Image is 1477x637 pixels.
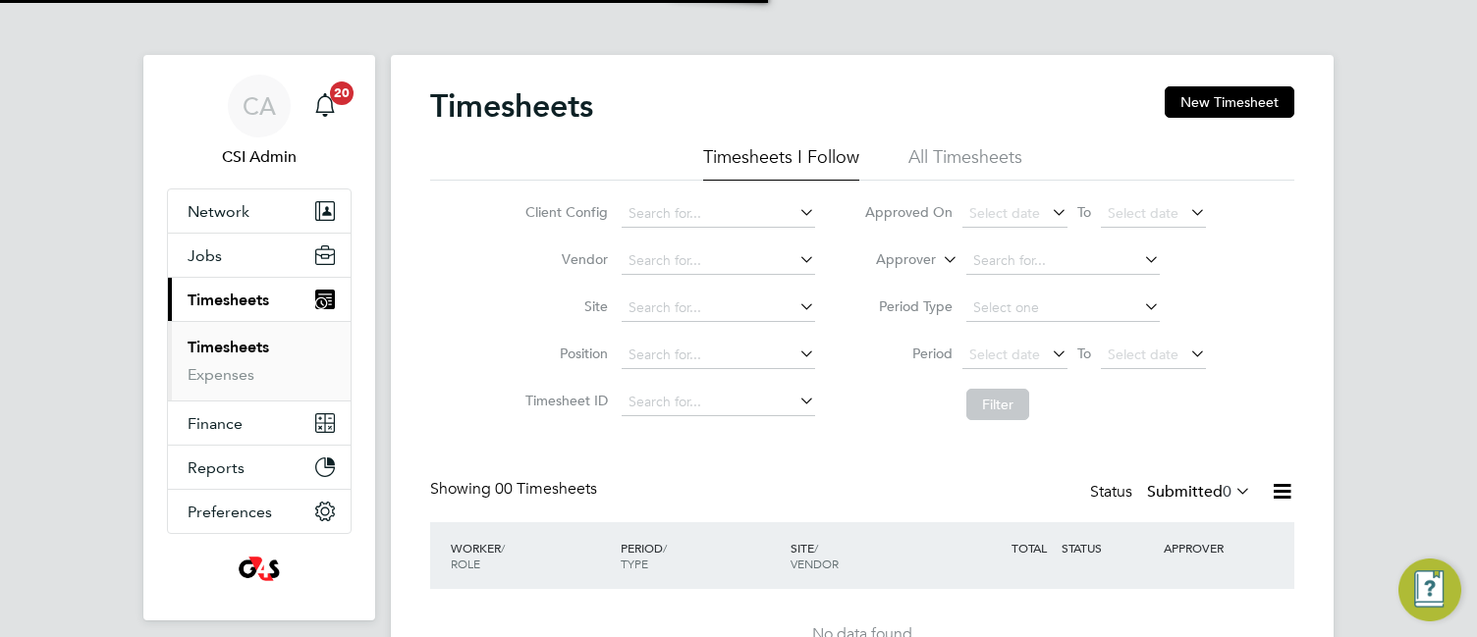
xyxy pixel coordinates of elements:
span: TYPE [621,556,648,571]
button: Filter [966,389,1029,420]
label: Timesheet ID [520,392,608,409]
h2: Timesheets [430,86,593,126]
label: Approved On [864,203,953,221]
span: Preferences [188,503,272,521]
span: 20 [330,81,354,105]
button: Network [168,189,351,233]
a: Timesheets [188,338,269,356]
input: Select one [966,294,1160,322]
span: To [1071,341,1097,366]
span: Jobs [188,246,222,265]
label: Period [864,345,953,362]
a: CACSI Admin [167,75,352,169]
label: Period Type [864,297,953,315]
a: Go to home page [167,554,352,585]
input: Search for... [622,342,815,369]
input: Search for... [622,200,815,228]
span: Timesheets [188,291,269,309]
button: Jobs [168,234,351,277]
label: Approver [848,250,936,270]
span: / [663,540,667,556]
div: Timesheets [168,321,351,400]
button: Reports [168,446,351,489]
span: CA [243,93,276,119]
div: WORKER [446,530,616,581]
div: Status [1090,479,1255,506]
a: 20 [305,75,345,137]
div: APPROVER [1159,530,1261,565]
nav: Main navigation [143,55,375,620]
span: Finance [188,414,243,433]
div: Showing [430,479,601,500]
span: CSI Admin [167,145,352,169]
span: TOTAL [1012,540,1047,556]
button: Finance [168,401,351,445]
span: Select date [969,204,1040,222]
span: 00 Timesheets [495,479,597,499]
span: Reports [188,458,245,477]
label: Client Config [520,203,608,221]
label: Submitted [1147,482,1251,502]
button: New Timesheet [1165,86,1294,118]
input: Search for... [622,294,815,322]
span: 0 [1223,482,1231,502]
a: Expenses [188,365,254,384]
label: Site [520,297,608,315]
span: ROLE [451,556,480,571]
input: Search for... [622,247,815,275]
img: g4sssuk-logo-retina.png [235,554,285,585]
input: Search for... [966,247,1160,275]
div: SITE [786,530,956,581]
button: Timesheets [168,278,351,321]
label: Vendor [520,250,608,268]
span: / [814,540,818,556]
span: VENDOR [791,556,839,571]
span: Select date [969,345,1040,363]
span: Network [188,202,249,221]
span: To [1071,199,1097,225]
li: Timesheets I Follow [703,145,859,181]
span: / [501,540,505,556]
div: PERIOD [616,530,786,581]
span: Select date [1108,345,1178,363]
input: Search for... [622,389,815,416]
button: Engage Resource Center [1398,558,1461,621]
label: Position [520,345,608,362]
span: Select date [1108,204,1178,222]
button: Preferences [168,490,351,533]
div: STATUS [1057,530,1159,565]
li: All Timesheets [908,145,1022,181]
